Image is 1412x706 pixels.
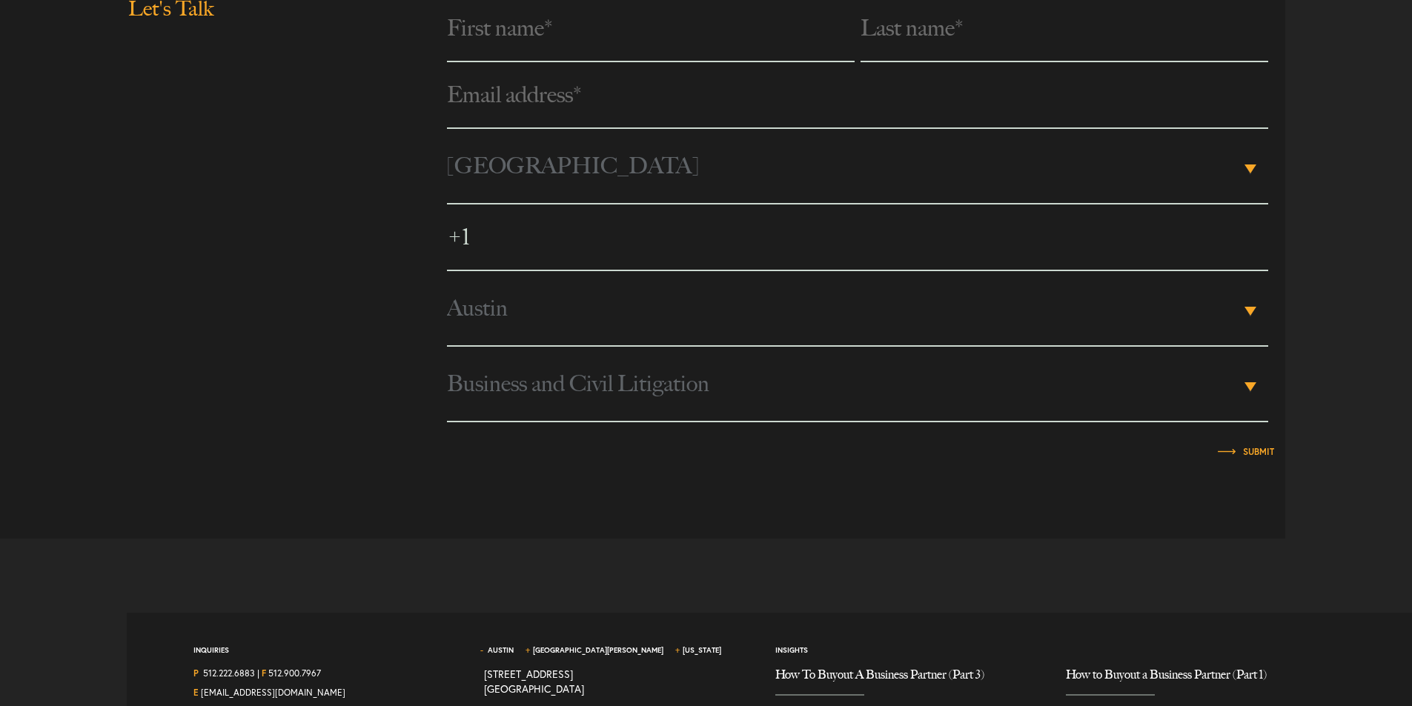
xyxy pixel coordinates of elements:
[1066,667,1334,694] a: How to Buyout a Business Partner (Part 1)
[447,271,1240,345] span: Austin
[533,645,663,655] a: [GEOGRAPHIC_DATA][PERSON_NAME]
[488,645,514,655] a: Austin
[262,667,266,679] strong: F
[447,204,1268,271] input: Phone number
[447,347,1240,421] span: Business and Civil Litigation
[1243,447,1274,456] input: Submit
[1244,307,1256,316] b: ▾
[775,667,1044,694] a: How To Buyout A Business Partner (Part 3)
[775,645,808,655] a: Insights
[268,667,321,679] a: 512.900.7967
[447,129,1240,203] span: [GEOGRAPHIC_DATA]
[203,667,255,679] a: Call us at 5122226883
[193,687,199,698] strong: E
[193,645,229,667] span: Inquiries
[447,62,1268,129] input: Email address*
[1244,164,1256,173] b: ▾
[1244,382,1256,391] b: ▾
[257,667,259,682] span: |
[201,687,345,698] a: Email Us
[683,645,721,655] a: [US_STATE]
[484,667,584,696] a: View on map
[193,667,199,679] strong: P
